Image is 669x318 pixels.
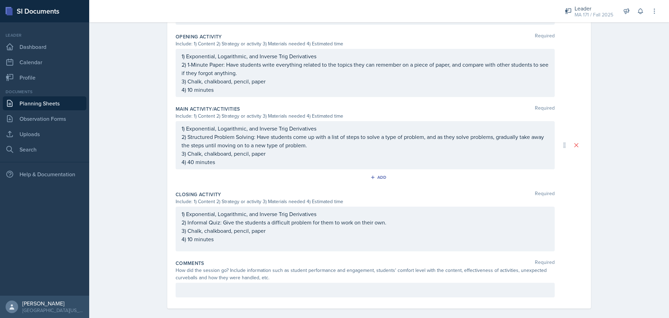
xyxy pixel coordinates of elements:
[535,260,555,267] span: Required
[535,105,555,112] span: Required
[182,158,549,166] p: 4) 40 minutes
[3,55,86,69] a: Calendar
[3,142,86,156] a: Search
[176,40,555,47] div: Include: 1) Content 2) Strategy or activity 3) Materials needed 4) Estimated time
[182,227,549,235] p: 3) Chalk, chalkboard, pencil, paper
[182,77,549,86] p: 3) Chalk, chalkboard, pencil, paper
[3,112,86,126] a: Observation Forms
[182,235,549,243] p: 4) 10 minutes
[182,124,549,133] p: 1) Exponential, Logarithmic, and Inverse Trig Derivatives
[176,33,222,40] label: Opening Activity
[176,112,555,120] div: Include: 1) Content 2) Strategy or activity 3) Materials needed 4) Estimated time
[182,133,549,149] p: 2) Structured Problem Solving: Have students come up with a list of steps to solve a type of prob...
[575,4,613,13] div: Leader
[176,198,555,205] div: Include: 1) Content 2) Strategy or activity 3) Materials needed 4) Estimated time
[3,89,86,95] div: Documents
[3,127,86,141] a: Uploads
[535,33,555,40] span: Required
[182,52,549,60] p: 1) Exponential, Logarithmic, and Inverse Trig Derivatives
[176,191,221,198] label: Closing Activity
[182,149,549,158] p: 3) Chalk, chalkboard, pencil, paper
[22,307,84,314] div: [GEOGRAPHIC_DATA][US_STATE] in [GEOGRAPHIC_DATA]
[3,167,86,181] div: Help & Documentation
[3,40,86,54] a: Dashboard
[368,172,391,183] button: Add
[372,175,387,180] div: Add
[182,60,549,77] p: 2) 1-Minute Paper: Have students write everything related to the topics they can remember on a pi...
[176,267,555,281] div: How did the session go? Include information such as student performance and engagement, students'...
[535,191,555,198] span: Required
[3,71,86,84] a: Profile
[182,210,549,218] p: 1) Exponential, Logarithmic, and Inverse Trig Derivatives
[575,11,613,19] div: MA 171 / Fall 2025
[182,218,549,227] p: 2) Informal Quiz: Give the students a difficult problem for them to work on their own.
[3,32,86,38] div: Leader
[176,105,240,112] label: Main Activity/Activities
[22,300,84,307] div: [PERSON_NAME]
[3,96,86,110] a: Planning Sheets
[182,86,549,94] p: 4) 10 minutes
[176,260,204,267] label: Comments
